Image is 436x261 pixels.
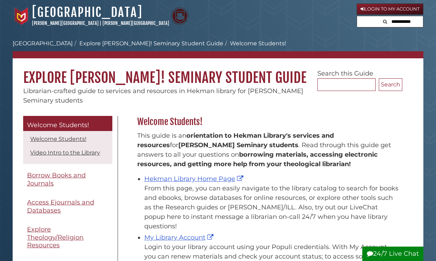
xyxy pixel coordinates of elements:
[137,132,391,168] span: This guide is an for . Read through this guide get answers to all your questions on
[13,40,73,47] a: [GEOGRAPHIC_DATA]
[32,20,99,26] a: [PERSON_NAME][GEOGRAPHIC_DATA]
[79,40,223,47] a: Explore [PERSON_NAME]! Seminary Student Guide
[23,168,112,191] a: Borrow Books and Journals
[27,198,94,214] span: Access Ejournals and Databases
[32,5,143,20] a: [GEOGRAPHIC_DATA]
[144,184,399,231] div: From this page, you can easily navigate to the library catalog to search for books and ebooks, br...
[144,234,215,241] a: My Library Account
[23,87,303,104] span: Librarian-crafted guide to services and resources in Hekman library for [PERSON_NAME] Seminary st...
[103,20,169,26] a: [PERSON_NAME][GEOGRAPHIC_DATA]
[23,195,112,218] a: Access Ejournals and Databases
[27,121,89,129] span: Welcome Students!
[137,132,334,149] strong: orientation to Hekman Library's services and resources
[379,78,402,91] button: Search
[383,19,387,24] i: Search
[171,7,189,25] img: Calvin Theological Seminary
[144,175,245,183] a: Hekman Library Home Page
[100,20,101,26] span: |
[178,141,298,149] strong: [PERSON_NAME] Seminary students
[357,4,423,15] a: Login to My Account
[13,58,423,86] h1: Explore [PERSON_NAME]! Seminary Student Guide
[27,226,84,249] span: Explore Theology/Religion Resources
[27,171,86,187] span: Borrow Books and Journals
[223,39,286,48] li: Welcome Students!
[13,7,30,25] img: Calvin University
[23,116,112,131] a: Welcome Students!
[134,116,402,128] h2: Welcome Students!
[30,136,86,142] a: Welcome Students!
[362,247,423,261] button: 24/7 Live Chat
[137,151,378,168] b: borrowing materials, accessing electronic resources, and getting more help from your theological ...
[30,149,100,156] a: Video Intro to the Library
[13,39,423,58] nav: breadcrumb
[381,16,389,26] button: Search
[23,222,112,253] a: Explore Theology/Religion Resources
